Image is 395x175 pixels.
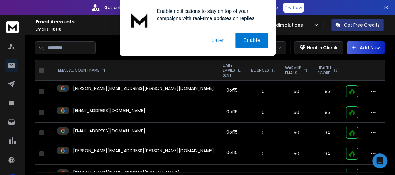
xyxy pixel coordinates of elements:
[251,68,269,73] p: BOUNCES
[226,87,238,93] div: 0 of 15
[250,109,276,116] p: 0
[280,143,313,165] td: 50
[372,153,387,168] div: Open Intercom Messenger
[313,102,342,123] td: 95
[285,65,301,75] p: WARMUP EMAILS
[280,102,313,123] td: 50
[73,128,145,134] p: [EMAIL_ADDRESS][DOMAIN_NAME]
[58,68,106,73] div: EMAIL ACCOUNT NAME
[152,8,268,22] div: Enable notifications to stay on top of your campaigns with real-time updates on replies.
[226,149,238,156] div: 0 of 15
[73,147,214,154] p: [PERSON_NAME][EMAIL_ADDRESS][PERSON_NAME][DOMAIN_NAME]
[313,143,342,165] td: 94
[280,81,313,102] td: 50
[127,8,152,33] img: notification icon
[73,107,145,114] p: [EMAIL_ADDRESS][DOMAIN_NAME]
[235,33,268,48] button: Enable
[313,123,342,143] td: 94
[313,81,342,102] td: 95
[226,129,238,135] div: 0 of 15
[250,88,276,95] p: 0
[73,85,214,91] p: [PERSON_NAME][EMAIL_ADDRESS][PERSON_NAME][DOMAIN_NAME]
[226,109,238,115] div: 0 of 15
[250,130,276,136] p: 0
[250,151,276,157] p: 0
[280,123,313,143] td: 50
[204,33,232,48] button: Later
[223,63,235,78] p: DAILY EMAILS SENT
[318,65,331,75] p: HEALTH SCORE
